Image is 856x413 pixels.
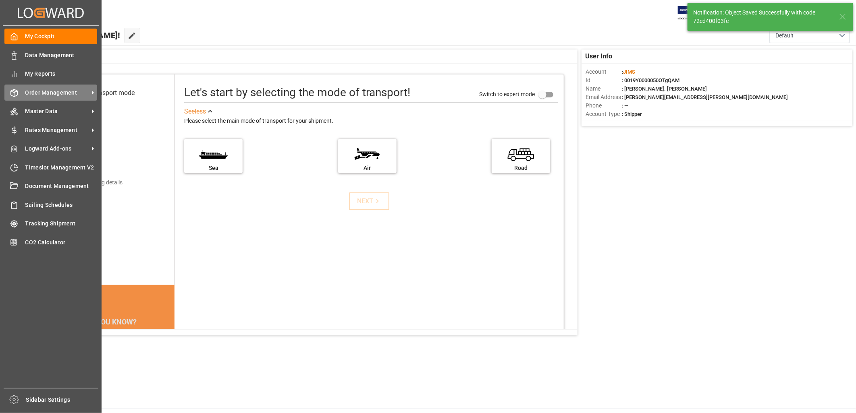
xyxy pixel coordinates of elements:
[586,93,622,101] span: Email Address
[622,77,679,83] span: : 0019Y0000050OTgQAM
[4,216,97,231] a: Tracking Shipment
[4,159,97,175] a: Timeslot Management V2
[769,28,850,43] button: open menu
[693,8,832,25] div: Notification: Object Saved Successfully with code 72cd400f03fe
[622,94,788,100] span: : [PERSON_NAME][EMAIL_ADDRESS][PERSON_NAME][DOMAIN_NAME]
[342,164,393,172] div: Air
[25,163,98,172] span: Timeslot Management V2
[4,197,97,213] a: Sailing Schedules
[622,69,635,75] span: :
[586,76,622,85] span: Id
[622,86,707,92] span: : [PERSON_NAME]. [PERSON_NAME]
[357,196,382,206] div: NEXT
[775,31,794,40] span: Default
[496,164,546,172] div: Road
[4,47,97,63] a: Data Management
[4,234,97,250] a: CO2 Calculator
[72,88,135,98] div: Select transport mode
[586,52,613,61] span: User Info
[586,101,622,110] span: Phone
[26,396,98,404] span: Sidebar Settings
[622,111,642,117] span: : Shipper
[72,178,123,187] div: Add shipping details
[586,110,622,118] span: Account Type
[622,103,628,109] span: : —
[479,91,535,97] span: Switch to expert mode
[184,116,558,126] div: Please select the main mode of transport for your shipment.
[25,70,98,78] span: My Reports
[25,219,98,228] span: Tracking Shipment
[25,89,89,97] span: Order Management
[45,313,175,330] div: DID YOU KNOW?
[184,107,206,116] div: See less
[25,182,98,190] span: Document Management
[586,68,622,76] span: Account
[25,107,89,116] span: Master Data
[678,6,706,20] img: Exertis%20JAM%20-%20Email%20Logo.jpg_1722504956.jpg
[25,238,98,247] span: CO2 Calculator
[25,126,89,134] span: Rates Management
[623,69,635,75] span: JIMS
[25,201,98,209] span: Sailing Schedules
[586,85,622,93] span: Name
[4,178,97,194] a: Document Management
[349,192,389,210] button: NEXT
[33,28,120,43] span: Hello [PERSON_NAME]!
[4,66,97,82] a: My Reports
[184,84,410,101] div: Let's start by selecting the mode of transport!
[4,29,97,44] a: My Cockpit
[188,164,239,172] div: Sea
[25,51,98,60] span: Data Management
[25,145,89,153] span: Logward Add-ons
[25,32,98,41] span: My Cockpit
